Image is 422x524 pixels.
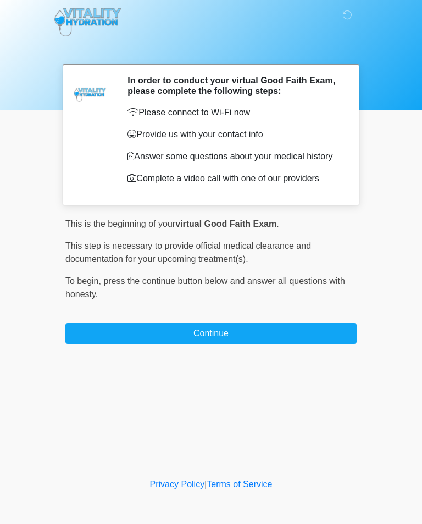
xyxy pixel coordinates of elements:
[65,323,357,344] button: Continue
[127,172,340,185] p: Complete a video call with one of our providers
[65,276,345,299] span: press the continue button below and answer all questions with honesty.
[276,219,279,228] span: .
[65,276,103,286] span: To begin,
[127,128,340,141] p: Provide us with your contact info
[204,480,207,489] a: |
[74,75,107,108] img: Agent Avatar
[207,480,272,489] a: Terms of Service
[127,150,340,163] p: Answer some questions about your medical history
[175,219,276,228] strong: virtual Good Faith Exam
[127,106,340,119] p: Please connect to Wi-Fi now
[65,241,311,264] span: This step is necessary to provide official medical clearance and documentation for your upcoming ...
[150,480,205,489] a: Privacy Policy
[65,219,175,228] span: This is the beginning of your
[54,8,121,36] img: Vitality Hydration Logo
[57,40,365,60] h1: ‎ ‎ ‎ ‎
[127,75,340,96] h2: In order to conduct your virtual Good Faith Exam, please complete the following steps:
